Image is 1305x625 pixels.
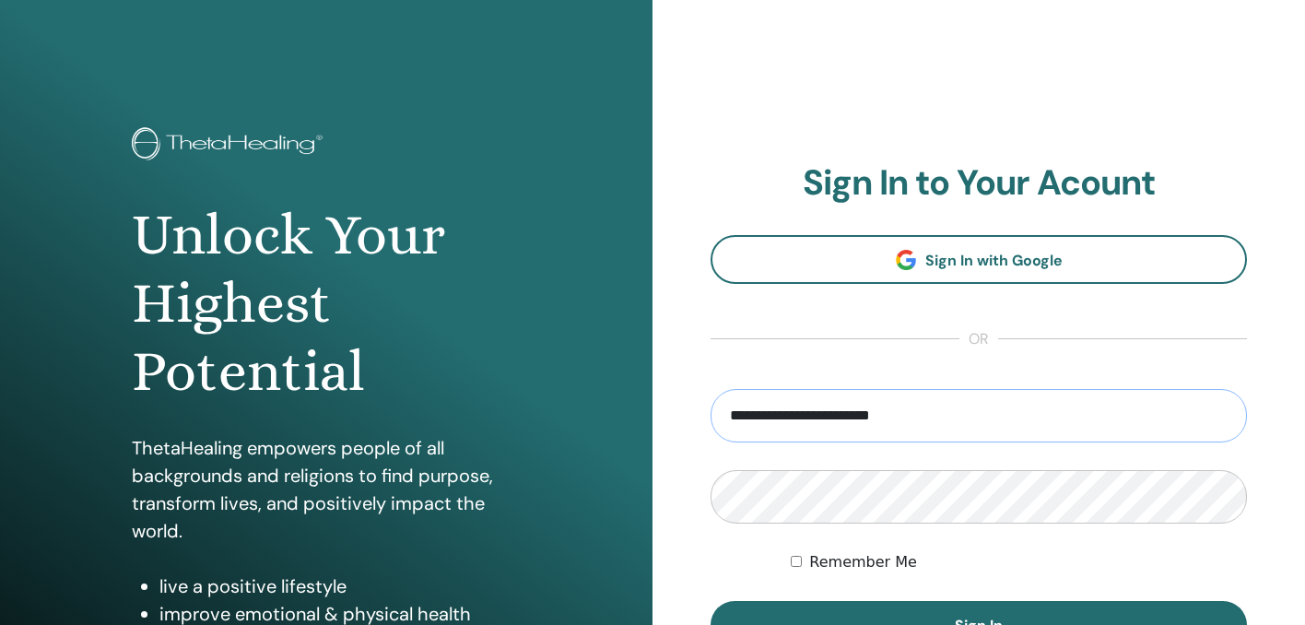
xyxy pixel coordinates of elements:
h1: Unlock Your Highest Potential [132,201,521,407]
a: Sign In with Google [711,235,1247,284]
span: Sign In with Google [925,251,1063,270]
span: or [959,328,998,350]
p: ThetaHealing empowers people of all backgrounds and religions to find purpose, transform lives, a... [132,434,521,545]
label: Remember Me [809,551,917,573]
li: live a positive lifestyle [159,572,521,600]
h2: Sign In to Your Acount [711,162,1247,205]
div: Keep me authenticated indefinitely or until I manually logout [791,551,1247,573]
